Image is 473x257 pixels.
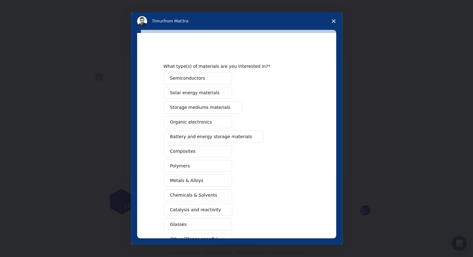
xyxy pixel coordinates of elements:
[12,4,35,10] span: Support
[164,160,232,172] button: Polymers
[170,75,205,82] span: Semiconductors
[170,207,221,213] span: Catalysis and reactivity
[164,204,233,216] button: Catalysis and reactivity
[164,175,232,187] button: Metals & Alloys
[170,236,218,242] span: Other (Please specify)
[170,133,252,140] span: Battery and energy storage materials
[170,104,230,111] span: Storage mediums materials
[170,119,212,125] span: Organic electronics
[164,87,232,99] button: Solar energy materials
[164,233,232,245] button: Other (Please specify)
[325,12,342,30] span: Close survey
[164,63,300,69] div: What type(s) of materials are you interested in?
[164,131,264,143] button: Battery and energy storage materials
[170,90,220,96] span: Solar energy materials
[152,19,164,23] span: Timur
[164,19,188,23] span: from Mat3ra
[164,116,232,128] button: Organic electronics
[164,189,232,201] button: Chemicals & Solvents
[137,16,147,26] img: Profile image for Timur
[170,163,190,169] span: Polymers
[170,177,203,184] span: Metals & Alloys
[164,145,232,157] button: Composites
[170,148,196,155] span: Composites
[170,192,217,199] span: Chemicals & Solvents
[164,72,232,84] button: Semiconductors
[164,101,242,114] button: Storage mediums materials
[164,218,232,231] button: Glasses
[170,221,187,228] span: Glasses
